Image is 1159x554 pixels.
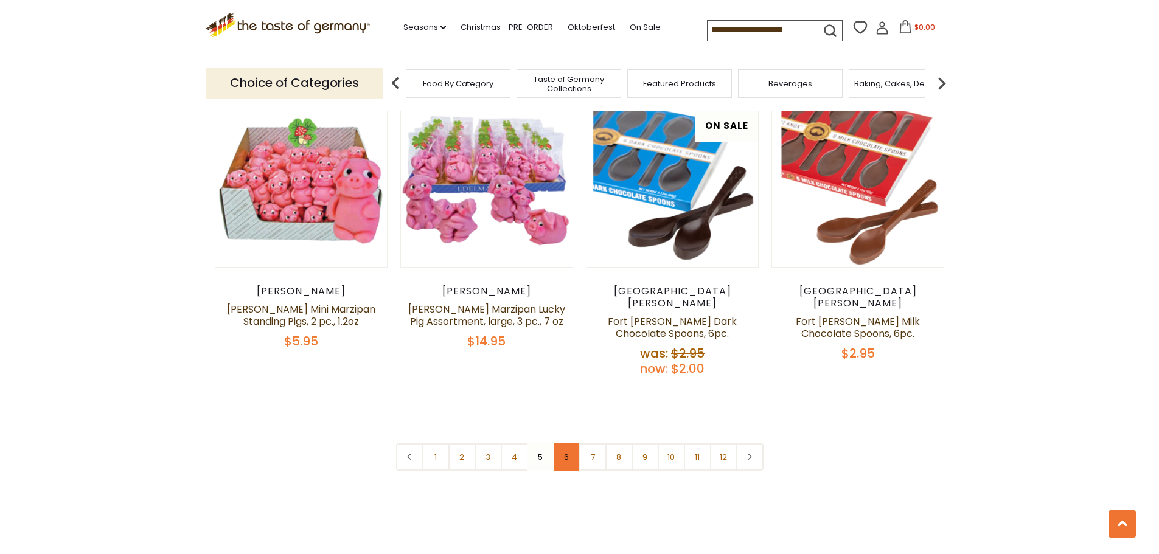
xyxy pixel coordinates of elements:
a: 10 [658,443,685,471]
a: 2 [448,443,476,471]
a: [PERSON_NAME] Marzipan Lucky Pig Assortment, large, 3 pc., 7 oz [408,302,565,328]
img: next arrow [930,71,954,95]
span: $5.95 [284,333,318,350]
span: $14.95 [467,333,506,350]
a: 6 [553,443,580,471]
a: 1 [422,443,450,471]
a: Christmas - PRE-ORDER [461,21,553,34]
button: $0.00 [891,20,943,38]
div: [GEOGRAPHIC_DATA][PERSON_NAME] [771,285,945,310]
img: Fort Knox Dark Chocolate Spoons, 6pc. [586,95,759,267]
span: $2.00 [671,360,705,377]
a: On Sale [630,21,661,34]
a: Oktoberfest [568,21,615,34]
a: Taste of Germany Collections [520,75,618,93]
a: Featured Products [643,79,716,88]
a: 3 [475,443,502,471]
a: 4 [501,443,528,471]
img: Fort Knox Milk Chocolate Spoons, 6pc. [772,95,944,267]
div: [PERSON_NAME] [215,285,388,297]
a: Beverages [768,79,812,88]
a: Baking, Cakes, Desserts [854,79,948,88]
a: Food By Category [423,79,493,88]
a: 7 [579,443,607,471]
a: Seasons [403,21,446,34]
a: Fort [PERSON_NAME] Dark Chocolate Spoons, 6pc. [608,314,737,341]
span: $0.00 [914,22,935,32]
p: Choice of Categories [206,68,383,98]
img: previous arrow [383,71,408,95]
span: $2.95 [841,345,875,362]
a: 12 [710,443,737,471]
a: Fort [PERSON_NAME] Milk Chocolate Spoons, 6pc. [796,314,920,341]
a: 11 [684,443,711,471]
label: Was: [640,345,668,362]
a: 9 [632,443,659,471]
a: 8 [605,443,633,471]
span: $2.95 [671,345,705,362]
label: Now: [640,360,668,377]
div: [GEOGRAPHIC_DATA][PERSON_NAME] [586,285,759,310]
img: Funsch Mini Marzipan Standing Pigs, 2 pc., 1.2oz [215,95,388,267]
a: [PERSON_NAME] Mini Marzipan Standing Pigs, 2 pc., 1.2oz [227,302,375,328]
img: Funsch Marzipan Lucky Pig Assortment, large, 3 pc., 7 oz [401,95,573,267]
div: [PERSON_NAME] [400,285,574,297]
